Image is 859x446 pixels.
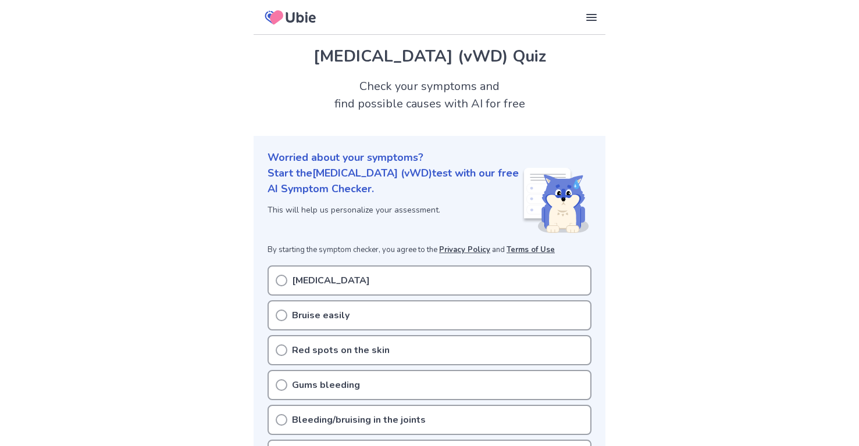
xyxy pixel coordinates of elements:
h2: Check your symptoms and find possible causes with AI for free [254,78,605,113]
img: Shiba [522,168,589,233]
a: Terms of Use [507,244,555,255]
p: Gums bleeding [292,378,360,392]
p: This will help us personalize your assessment. [268,204,522,216]
p: Start the [MEDICAL_DATA] (vWD) test with our free AI Symptom Checker. [268,166,522,197]
p: Worried about your symptoms? [268,150,591,166]
p: [MEDICAL_DATA] [292,274,370,287]
p: Bleeding/bruising in the joints [292,413,426,427]
p: Red spots on the skin [292,343,390,357]
h1: [MEDICAL_DATA] (vWD) Quiz [268,44,591,69]
a: Privacy Policy [439,244,490,255]
p: By starting the symptom checker, you agree to the and [268,244,591,256]
p: Bruise easily [292,308,350,322]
